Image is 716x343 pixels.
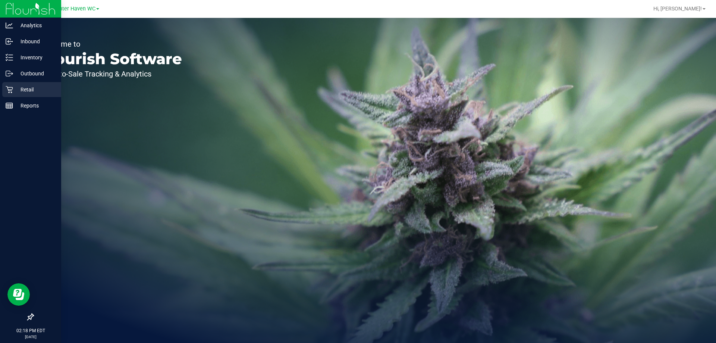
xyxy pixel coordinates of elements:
[13,21,58,30] p: Analytics
[6,22,13,29] inline-svg: Analytics
[3,327,58,334] p: 02:18 PM EDT
[13,85,58,94] p: Retail
[40,40,182,48] p: Welcome to
[40,52,182,66] p: Flourish Software
[653,6,702,12] span: Hi, [PERSON_NAME]!
[40,70,182,78] p: Seed-to-Sale Tracking & Analytics
[7,283,30,306] iframe: Resource center
[13,37,58,46] p: Inbound
[6,86,13,93] inline-svg: Retail
[6,70,13,77] inline-svg: Outbound
[13,101,58,110] p: Reports
[6,54,13,61] inline-svg: Inventory
[53,6,95,12] span: Winter Haven WC
[3,334,58,340] p: [DATE]
[13,69,58,78] p: Outbound
[6,102,13,109] inline-svg: Reports
[6,38,13,45] inline-svg: Inbound
[13,53,58,62] p: Inventory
